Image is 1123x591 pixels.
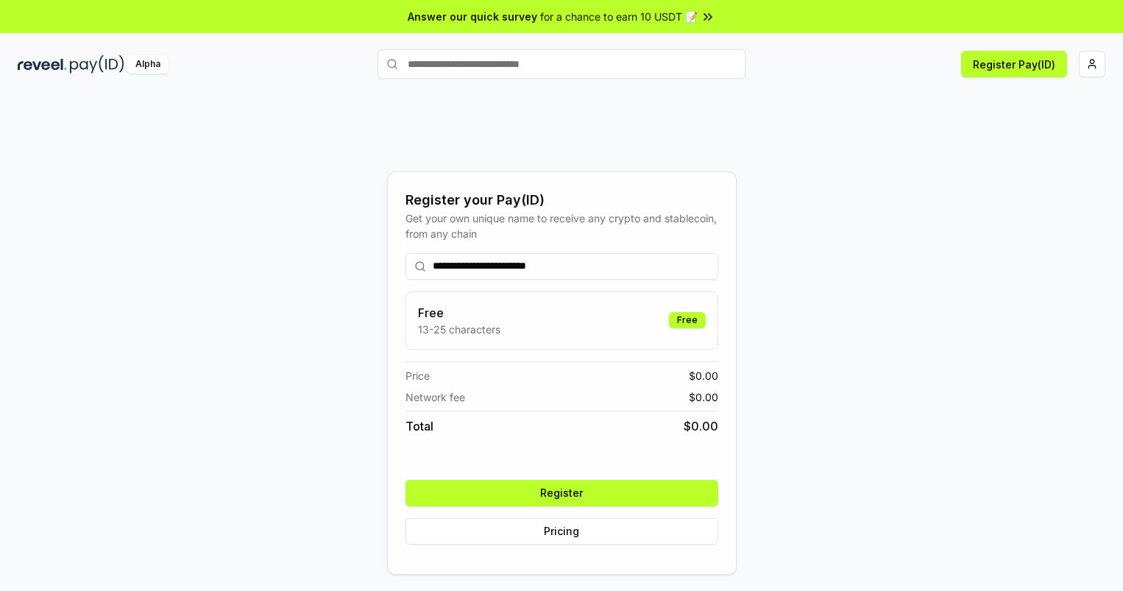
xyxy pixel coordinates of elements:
[669,312,706,328] div: Free
[405,190,718,210] div: Register your Pay(ID)
[540,9,698,24] span: for a chance to earn 10 USDT 📝
[418,304,500,322] h3: Free
[405,368,430,383] span: Price
[418,322,500,337] p: 13-25 characters
[408,9,537,24] span: Answer our quick survey
[405,417,433,435] span: Total
[405,518,718,545] button: Pricing
[127,55,169,74] div: Alpha
[689,368,718,383] span: $ 0.00
[961,51,1067,77] button: Register Pay(ID)
[405,480,718,506] button: Register
[405,210,718,241] div: Get your own unique name to receive any crypto and stablecoin, from any chain
[18,55,67,74] img: reveel_dark
[405,389,465,405] span: Network fee
[689,389,718,405] span: $ 0.00
[684,417,718,435] span: $ 0.00
[70,55,124,74] img: pay_id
